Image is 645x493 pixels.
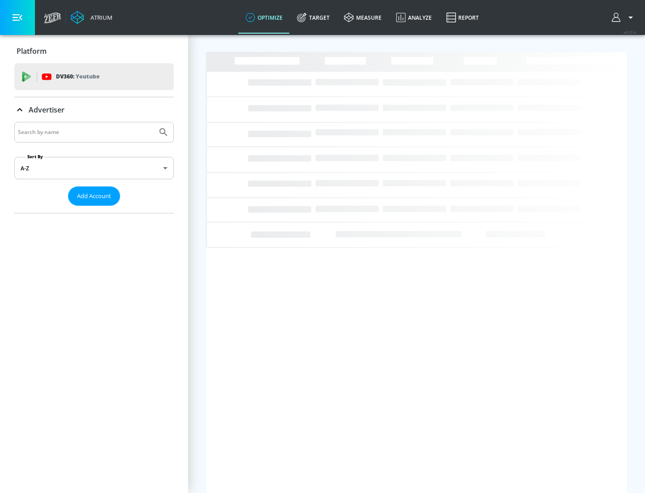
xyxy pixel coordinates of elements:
p: Platform [17,46,47,56]
nav: list of Advertiser [14,206,174,213]
p: Advertiser [29,105,64,115]
a: Atrium [71,11,112,24]
p: Youtube [76,72,99,81]
a: Target [290,1,337,34]
div: Platform [14,39,174,64]
div: Atrium [87,13,112,22]
a: optimize [238,1,290,34]
div: Advertiser [14,97,174,122]
div: A-Z [14,157,174,179]
a: measure [337,1,389,34]
span: v 4.25.4 [623,30,636,35]
div: Advertiser [14,122,174,213]
a: Report [439,1,486,34]
p: DV360: [56,72,99,82]
span: Add Account [77,191,111,201]
button: Add Account [68,186,120,206]
input: Search by name [18,126,154,138]
a: Analyze [389,1,439,34]
label: Sort By [26,154,45,160]
div: DV360: Youtube [14,63,174,90]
